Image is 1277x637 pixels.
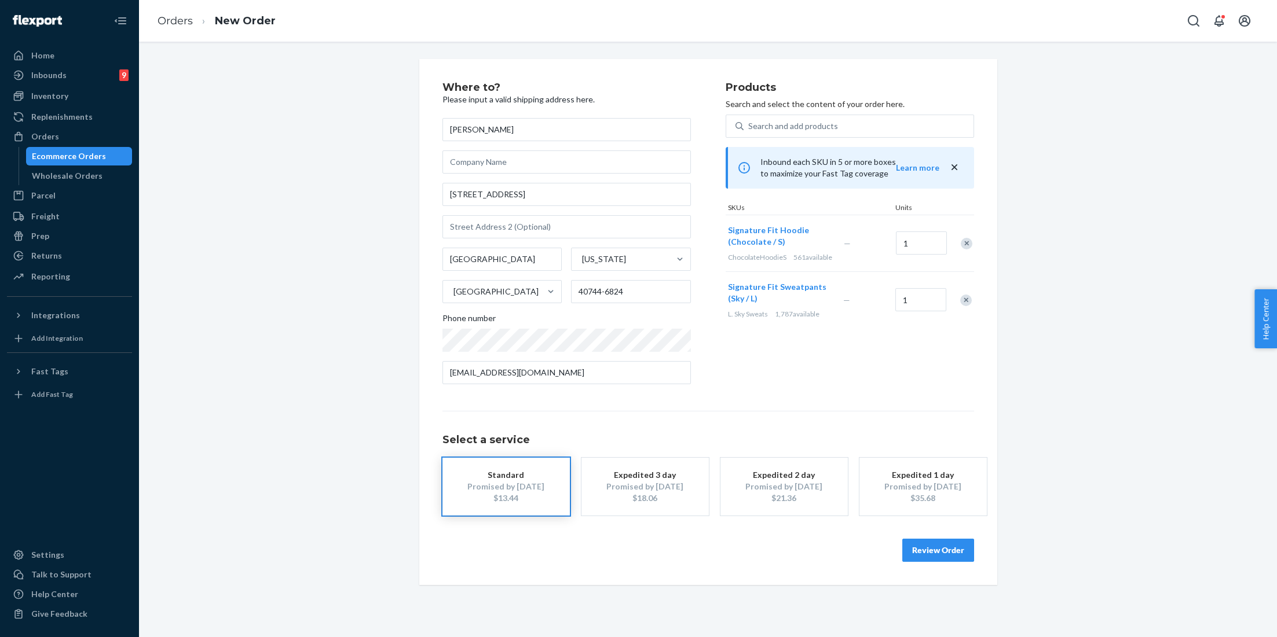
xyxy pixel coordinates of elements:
[726,82,974,94] h2: Products
[895,288,946,311] input: Quantity
[26,147,133,165] a: Ecommerce Orders
[1233,9,1256,32] button: Open account menu
[119,69,129,81] div: 9
[31,569,92,580] div: Talk to Support
[738,469,830,481] div: Expedited 2 day
[877,481,969,492] div: Promised by [DATE]
[7,385,132,404] a: Add Fast Tag
[859,458,987,516] button: Expedited 1 dayPromised by [DATE]$35.68
[31,250,62,262] div: Returns
[442,150,691,174] input: Company Name
[599,492,691,504] div: $18.06
[31,50,54,61] div: Home
[7,546,132,564] a: Settings
[460,481,552,492] div: Promised by [DATE]
[1182,9,1205,32] button: Open Search Box
[571,280,691,303] input: ZIP Code
[453,286,539,297] div: [GEOGRAPHIC_DATA]
[775,310,819,318] span: 1,787 available
[7,127,132,146] a: Orders
[26,167,133,185] a: Wholesale Orders
[7,329,132,348] a: Add Integration
[1254,289,1277,348] button: Help Center
[738,492,830,504] div: $21.36
[793,253,832,262] span: 561 available
[13,15,62,27] img: Flexport logo
[7,207,132,226] a: Freight
[31,608,87,620] div: Give Feedback
[599,481,691,492] div: Promised by [DATE]
[7,362,132,381] button: Fast Tags
[728,225,809,246] span: Signature Fit Hoodie (Chocolate / S)
[720,458,848,516] button: Expedited 2 dayPromised by [DATE]$21.36
[7,605,132,623] button: Give Feedback
[31,588,78,600] div: Help Center
[896,231,947,255] input: Quantity
[442,118,691,141] input: First & Last Name
[442,458,570,516] button: StandardPromised by [DATE]$13.44
[902,539,974,562] button: Review Order
[148,4,285,38] ol: breadcrumbs
[442,312,496,329] span: Phone number
[728,310,768,318] span: L. Sky Sweats
[31,230,49,242] div: Prep
[728,281,829,304] button: Signature Fit Sweatpants (Sky / L)
[877,492,969,504] div: $35.68
[960,294,972,306] div: Remove Item
[7,246,132,265] a: Returns
[7,565,132,584] a: Talk to Support
[728,253,786,262] span: ChocolateHoodieS
[31,190,56,201] div: Parcel
[599,469,691,481] div: Expedited 3 day
[581,253,582,265] input: [US_STATE]
[215,14,276,27] a: New Order
[158,14,193,27] a: Orders
[31,549,64,561] div: Settings
[728,224,830,248] button: Signature Fit Hoodie (Chocolate / S)
[31,111,93,123] div: Replenishments
[31,90,68,102] div: Inventory
[728,282,826,303] span: Signature Fit Sweatpants (Sky / L)
[949,161,960,174] button: close
[31,131,59,142] div: Orders
[442,361,691,384] input: Email (Only Required for International)
[460,492,552,504] div: $13.44
[31,333,83,343] div: Add Integration
[877,469,969,481] div: Expedited 1 day
[31,389,73,399] div: Add Fast Tag
[7,227,132,245] a: Prep
[748,120,838,132] div: Search and add products
[582,253,626,265] div: [US_STATE]
[442,215,691,238] input: Street Address 2 (Optional)
[31,69,67,81] div: Inbounds
[460,469,552,481] div: Standard
[726,202,893,215] div: SKUs
[442,82,691,94] h2: Where to?
[893,202,945,215] div: Units
[726,147,974,189] div: Inbound each SKU in 5 or more boxes to maximize your Fast Tag coverage
[896,162,939,174] button: Learn more
[7,306,132,325] button: Integrations
[442,248,562,271] input: City
[726,98,974,110] p: Search and select the content of your order here.
[31,271,70,282] div: Reporting
[843,295,850,305] span: —
[7,267,132,286] a: Reporting
[31,211,60,222] div: Freight
[32,150,106,162] div: Ecommerce Orders
[7,46,132,65] a: Home
[1208,9,1231,32] button: Open notifications
[452,286,453,297] input: [GEOGRAPHIC_DATA]
[961,238,972,249] div: Remove Item
[442,183,691,206] input: Street Address
[442,435,974,446] h1: Select a service
[31,366,68,377] div: Fast Tags
[7,108,132,126] a: Replenishments
[7,585,132,603] a: Help Center
[7,186,132,205] a: Parcel
[442,94,691,105] p: Please input a valid shipping address here.
[581,458,709,516] button: Expedited 3 dayPromised by [DATE]$18.06
[109,9,132,32] button: Close Navigation
[7,87,132,105] a: Inventory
